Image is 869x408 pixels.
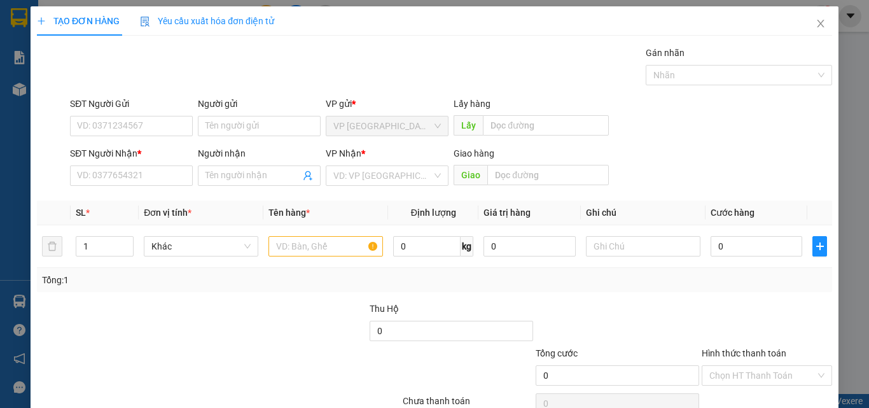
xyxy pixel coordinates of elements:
[140,17,150,27] img: icon
[333,116,441,136] span: VP Sài Gòn
[536,348,578,358] span: Tổng cước
[42,273,337,287] div: Tổng: 1
[487,165,608,185] input: Dọc đường
[107,60,175,76] li: (c) 2017
[326,97,448,111] div: VP gửi
[151,237,251,256] span: Khác
[812,236,827,257] button: plus
[107,48,175,59] b: [DOMAIN_NAME]
[42,236,62,257] button: delete
[454,165,487,185] span: Giao
[702,348,786,358] label: Hình thức thanh toán
[268,208,310,218] span: Tên hàng
[813,241,826,251] span: plus
[326,148,361,158] span: VP Nhận
[303,171,313,181] span: user-add
[454,99,490,109] span: Lấy hàng
[37,17,46,25] span: plus
[816,18,826,29] span: close
[483,236,575,257] input: 0
[646,48,685,58] label: Gán nhãn
[16,82,72,142] b: [PERSON_NAME]
[586,236,700,257] input: Ghi Chú
[454,148,494,158] span: Giao hàng
[76,208,86,218] span: SL
[483,115,608,136] input: Dọc đường
[268,236,383,257] input: VD: Bàn, Ghế
[483,208,531,218] span: Giá trị hàng
[140,16,274,26] span: Yêu cầu xuất hóa đơn điện tử
[198,146,321,160] div: Người nhận
[144,208,191,218] span: Đơn vị tính
[711,208,754,218] span: Cước hàng
[803,6,838,42] button: Close
[138,16,169,46] img: logo.jpg
[461,236,473,257] span: kg
[78,18,127,122] b: [PERSON_NAME] GỬI HÀNG HÓA
[369,304,398,314] span: Thu Hộ
[454,115,483,136] span: Lấy
[70,146,193,160] div: SĐT Người Nhận
[410,208,455,218] span: Định lượng
[198,97,321,111] div: Người gửi
[581,200,706,225] th: Ghi chú
[37,16,120,26] span: TẠO ĐƠN HÀNG
[70,97,193,111] div: SĐT Người Gửi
